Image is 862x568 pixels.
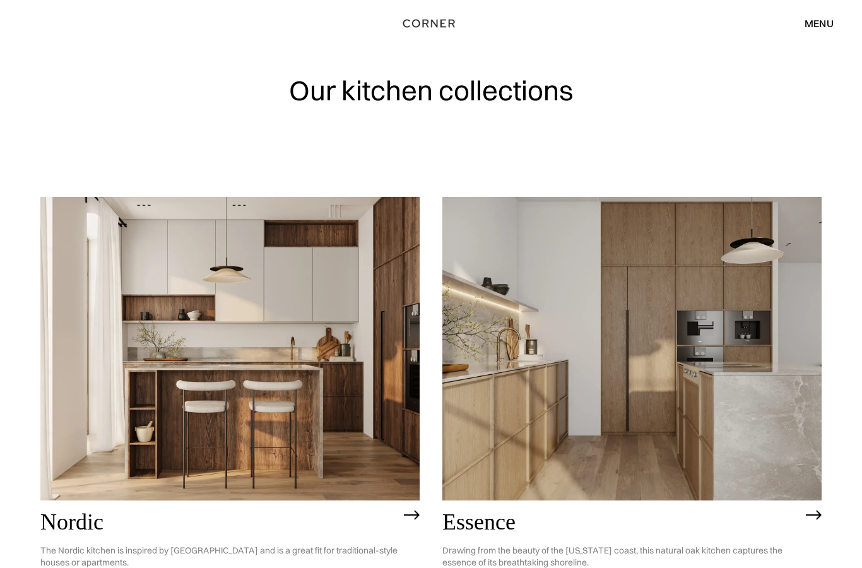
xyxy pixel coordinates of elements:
[289,76,574,105] h1: Our kitchen collections
[40,510,398,535] h2: Nordic
[442,510,800,535] h2: Essence
[805,18,834,28] div: menu
[389,15,474,32] a: home
[792,13,834,34] div: menu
